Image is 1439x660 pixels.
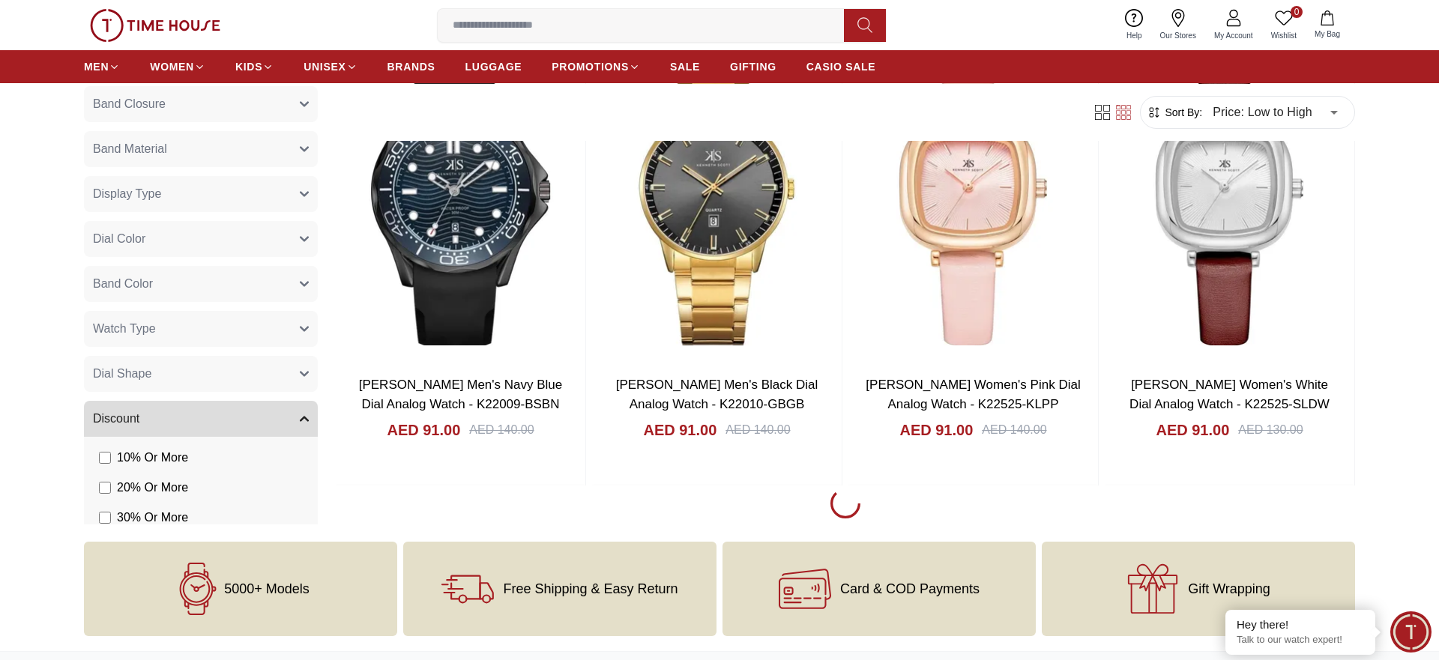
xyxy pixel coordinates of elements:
h4: AED 91.00 [1156,420,1229,440]
span: 30 % Or More [117,508,188,526]
span: GIFTING [730,59,776,74]
img: Kenneth Scott Men's Navy Blue Dial Analog Watch - K22009-BSBN [336,37,585,363]
h4: AED 91.00 [643,420,717,440]
p: Talk to our watch expert! [1237,634,1364,647]
a: [PERSON_NAME] Women's Pink Dial Analog Watch - K22525-KLPP [866,378,1080,411]
span: Card & COD Payments [840,581,980,596]
a: 0Wishlist [1262,6,1306,44]
button: Watch Type [84,310,318,346]
a: Our Stores [1151,6,1205,44]
input: 10% Or More [99,451,111,463]
span: Wishlist [1265,30,1303,41]
div: Price: Low to High [1202,91,1348,133]
span: Sort By: [1162,105,1202,120]
span: SALE [670,59,700,74]
button: Dial Color [84,220,318,256]
img: Kenneth Scott Men's Black Dial Analog Watch - K22010-GBGB [592,37,842,363]
span: My Bag [1309,28,1346,40]
span: Band Color [93,274,153,292]
img: Kenneth Scott Women's White Dial Analog Watch - K22525-SLDW [1105,37,1354,363]
span: Free Shipping & Easy Return [503,581,678,596]
a: [PERSON_NAME] Men's Navy Blue Dial Analog Watch - K22009-BSBN [359,378,563,411]
h4: AED 91.00 [899,420,973,440]
span: WOMEN [150,59,194,74]
button: Sort By: [1147,105,1202,120]
a: SALE [670,53,700,80]
button: Display Type [84,175,318,211]
a: [PERSON_NAME] Women's White Dial Analog Watch - K22525-SLDW [1129,378,1330,411]
button: Band Material [84,130,318,166]
span: Dial Shape [93,364,151,382]
span: 20 % Or More [117,478,188,496]
span: UNISEX [304,59,346,74]
button: Band Color [84,265,318,301]
span: Discount [93,409,139,427]
a: BRANDS [387,53,435,80]
a: MEN [84,53,120,80]
div: Hey there! [1237,617,1364,632]
div: Chat Widget [1390,611,1432,653]
span: BRANDS [387,59,435,74]
span: Display Type [93,184,161,202]
a: CASIO SALE [806,53,876,80]
a: [PERSON_NAME] Men's Black Dial Analog Watch - K22010-GBGB [616,378,818,411]
div: AED 130.00 [1238,421,1303,439]
span: 0 [1291,6,1303,18]
span: My Account [1208,30,1259,41]
span: Band Closure [93,94,166,112]
span: KIDS [235,59,262,74]
button: Discount [84,400,318,436]
span: Dial Color [93,229,145,247]
span: Our Stores [1154,30,1202,41]
span: LUGGAGE [465,59,522,74]
div: AED 140.00 [469,421,534,439]
a: KIDS [235,53,274,80]
span: Band Material [93,139,167,157]
span: Gift Wrapping [1188,581,1270,596]
a: PROMOTIONS [552,53,640,80]
span: PROMOTIONS [552,59,629,74]
span: Watch Type [93,319,156,337]
a: GIFTING [730,53,776,80]
span: MEN [84,59,109,74]
span: Help [1120,30,1148,41]
button: Band Closure [84,85,318,121]
span: 10 % Or More [117,448,188,466]
button: My Bag [1306,7,1349,43]
img: Kenneth Scott Women's Pink Dial Analog Watch - K22525-KLPP [848,37,1098,363]
span: 5000+ Models [224,581,310,596]
input: 20% Or More [99,481,111,493]
a: UNISEX [304,53,357,80]
div: AED 140.00 [982,421,1046,439]
a: WOMEN [150,53,205,80]
a: LUGGAGE [465,53,522,80]
input: 30% Or More [99,511,111,523]
span: CASIO SALE [806,59,876,74]
img: ... [90,9,220,42]
a: Help [1117,6,1151,44]
button: Dial Shape [84,355,318,391]
div: AED 140.00 [725,421,790,439]
h4: AED 91.00 [387,420,460,440]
